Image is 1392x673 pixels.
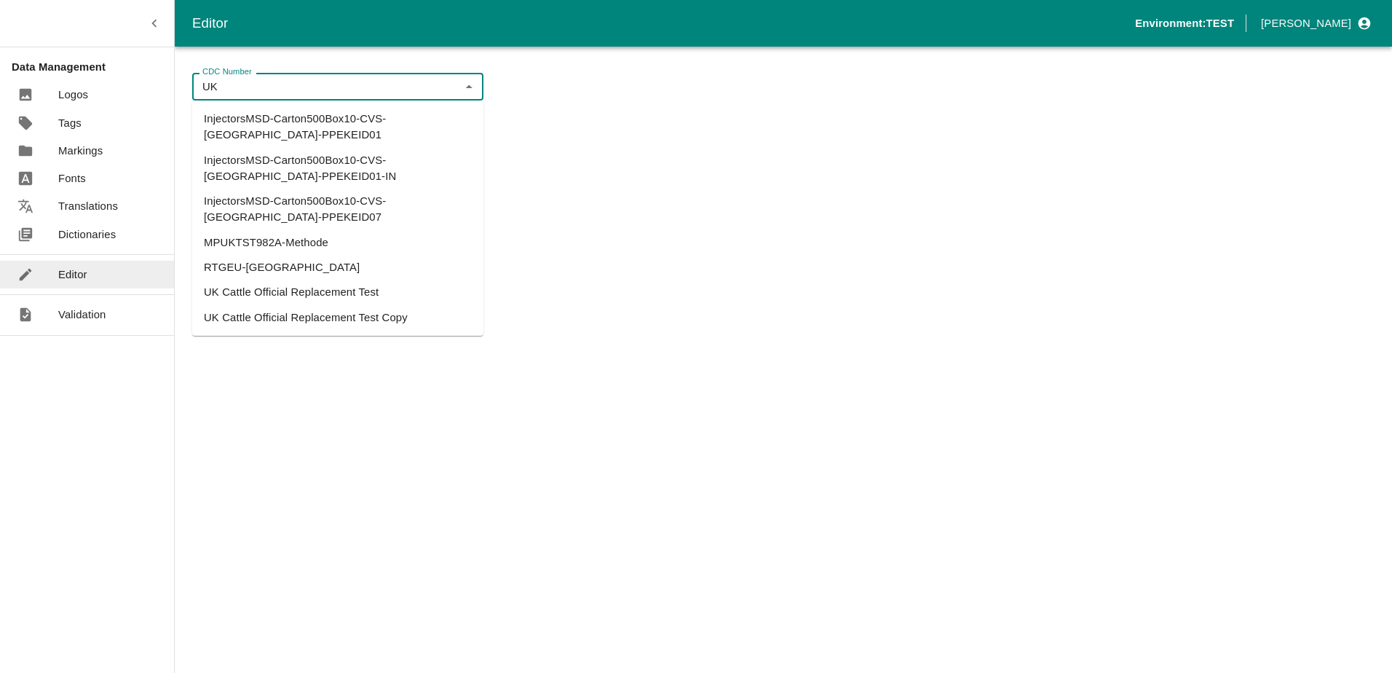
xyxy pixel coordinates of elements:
[58,143,103,159] p: Markings
[1261,15,1351,31] p: [PERSON_NAME]
[192,12,1135,34] div: Editor
[1255,11,1375,36] button: profile
[459,77,478,96] button: Close
[192,255,483,280] li: RTGEU-[GEOGRAPHIC_DATA]
[202,66,252,78] label: CDC Number
[192,230,483,255] li: MPUKTST982A-Methode
[58,307,106,323] p: Validation
[192,148,483,189] li: InjectorsMSD-Carton500Box10-CVS-[GEOGRAPHIC_DATA]-PPEKEID01-IN
[58,227,116,243] p: Dictionaries
[58,170,86,186] p: Fonts
[192,280,483,304] li: UK Cattle Official Replacement Test
[58,267,87,283] p: Editor
[192,305,483,330] li: UK Cattle Official Replacement Test Copy
[192,189,483,230] li: InjectorsMSD-Carton500Box10-CVS-[GEOGRAPHIC_DATA]-PPEKEID07
[1135,15,1234,31] p: Environment: TEST
[12,59,174,75] p: Data Management
[58,115,82,131] p: Tags
[192,106,483,148] li: InjectorsMSD-Carton500Box10-CVS-[GEOGRAPHIC_DATA]-PPEKEID01
[58,198,118,214] p: Translations
[58,87,88,103] p: Logos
